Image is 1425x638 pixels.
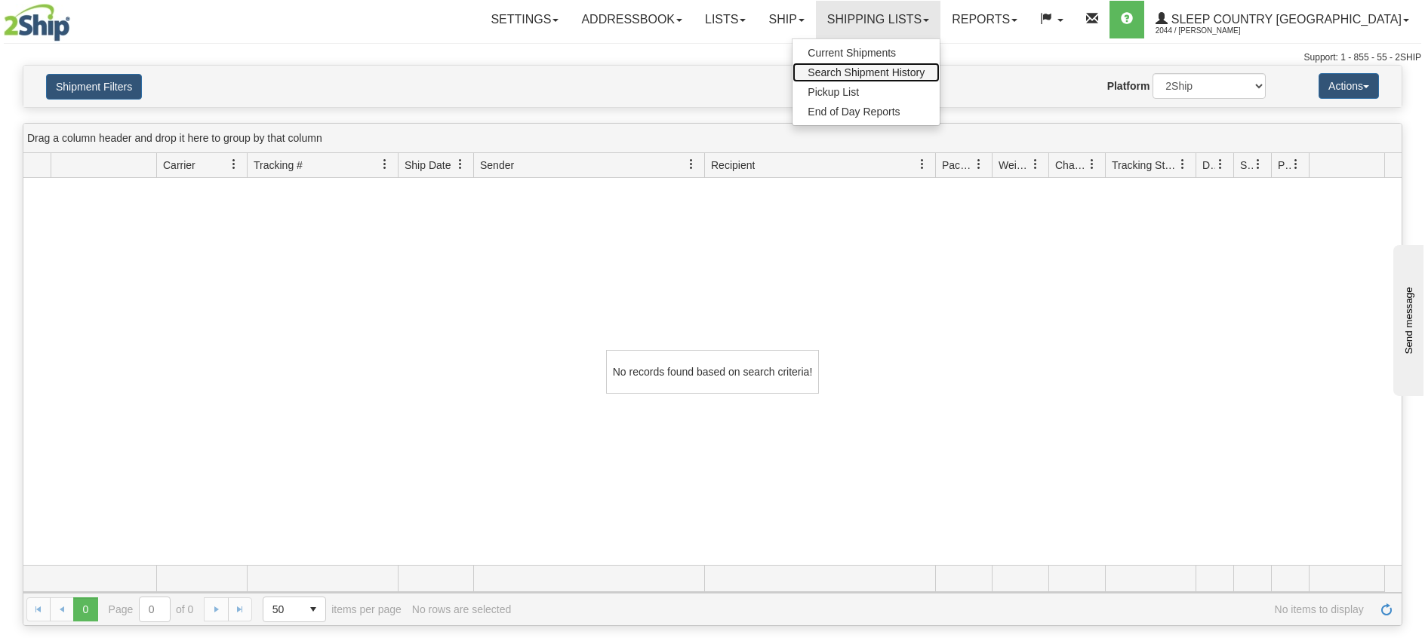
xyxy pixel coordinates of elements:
div: grid grouping header [23,124,1402,153]
span: Pickup Status [1278,158,1291,173]
a: Tracking Status filter column settings [1170,152,1196,177]
a: Recipient filter column settings [909,152,935,177]
a: Charge filter column settings [1079,152,1105,177]
label: Platform [1107,78,1150,94]
a: Packages filter column settings [966,152,992,177]
div: No rows are selected [412,603,512,615]
span: Weight [999,158,1030,173]
span: Search Shipment History [808,66,925,78]
div: No records found based on search criteria! [606,350,819,394]
span: End of Day Reports [808,106,900,118]
img: logo2044.jpg [4,4,70,41]
a: Shipment Issues filter column settings [1245,152,1271,177]
button: Actions [1319,73,1379,99]
span: Sleep Country [GEOGRAPHIC_DATA] [1168,13,1402,26]
a: Pickup Status filter column settings [1283,152,1309,177]
a: Search Shipment History [793,63,940,82]
span: Delivery Status [1202,158,1215,173]
span: Packages [942,158,974,173]
span: 50 [272,602,292,617]
a: Reports [940,1,1029,38]
a: Refresh [1374,597,1399,621]
span: Ship Date [405,158,451,173]
a: Tracking # filter column settings [372,152,398,177]
a: Current Shipments [793,43,940,63]
a: Sleep Country [GEOGRAPHIC_DATA] 2044 / [PERSON_NAME] [1144,1,1420,38]
div: Send message [11,13,140,24]
span: items per page [263,597,402,622]
a: Sender filter column settings [679,152,704,177]
span: select [301,597,325,621]
span: Page 0 [73,597,97,621]
a: Shipping lists [816,1,940,38]
span: Tracking # [254,158,303,173]
a: Weight filter column settings [1023,152,1048,177]
iframe: chat widget [1390,242,1423,396]
span: Sender [480,158,514,173]
span: Recipient [711,158,755,173]
a: Carrier filter column settings [221,152,247,177]
span: Charge [1055,158,1087,173]
span: Shipment Issues [1240,158,1253,173]
span: Pickup List [808,86,859,98]
a: Ship Date filter column settings [448,152,473,177]
a: Settings [479,1,570,38]
button: Shipment Filters [46,74,142,100]
span: Page sizes drop down [263,597,326,622]
a: Ship [757,1,815,38]
span: No items to display [522,603,1364,615]
div: Support: 1 - 855 - 55 - 2SHIP [4,51,1421,64]
span: 2044 / [PERSON_NAME] [1156,23,1269,38]
span: Carrier [163,158,195,173]
span: Page of 0 [109,597,194,622]
a: Lists [694,1,757,38]
span: Current Shipments [808,47,896,59]
a: Pickup List [793,82,940,102]
span: Tracking Status [1112,158,1177,173]
a: Addressbook [570,1,694,38]
a: End of Day Reports [793,102,940,121]
a: Delivery Status filter column settings [1208,152,1233,177]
